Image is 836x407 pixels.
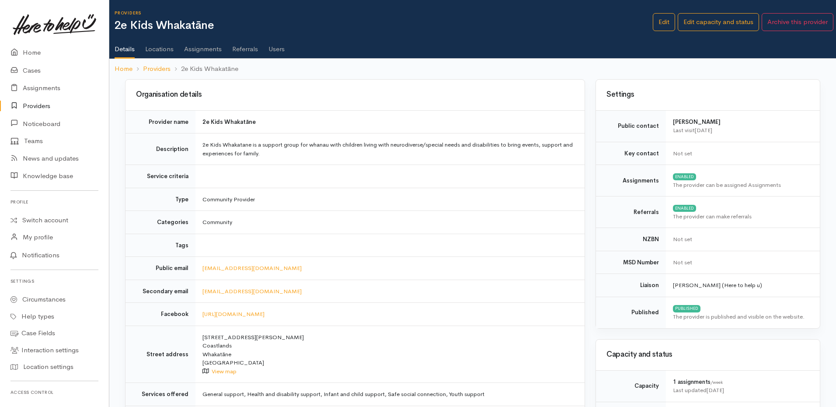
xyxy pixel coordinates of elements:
[762,13,833,31] button: Archive this provider
[673,212,809,221] div: The provider can make referrals
[195,211,585,234] td: Community
[673,235,809,244] div: Not set
[596,370,666,402] td: Capacity
[673,118,721,126] b: [PERSON_NAME]
[673,378,809,386] div: 1 assignments
[10,386,98,398] h6: Access control
[268,34,285,58] a: Users
[125,188,195,211] td: Type
[202,288,302,295] a: [EMAIL_ADDRESS][DOMAIN_NAME]
[212,368,237,375] a: View map
[125,133,195,165] td: Description
[606,91,809,99] h3: Settings
[707,386,724,394] time: [DATE]
[195,188,585,211] td: Community Provider
[143,64,171,74] a: Providers
[673,173,696,180] div: ENABLED
[596,251,666,274] td: MSD Number
[125,280,195,303] td: Secondary email
[673,312,809,321] div: The provider is published and visible on the website.
[695,126,712,134] time: [DATE]
[653,13,675,31] a: Edit
[711,380,723,385] span: /week
[195,326,585,383] td: [STREET_ADDRESS][PERSON_NAME] Coastlands Whakatāne [GEOGRAPHIC_DATA]
[125,303,195,326] td: Facebook
[115,11,653,15] h6: Providers
[673,386,809,395] div: Last updated
[673,149,809,158] div: Not set
[596,228,666,251] td: NZBN
[202,310,265,318] a: [URL][DOMAIN_NAME]
[125,257,195,280] td: Public email
[596,274,666,297] td: Liaison
[596,165,666,196] td: Assignments
[136,91,574,99] h3: Organisation details
[202,118,256,126] b: 2e Kids Whakatāne
[125,326,195,383] td: Street address
[596,142,666,165] td: Key contact
[596,196,666,228] td: Referrals
[184,34,222,58] a: Assignments
[202,264,302,272] a: [EMAIL_ADDRESS][DOMAIN_NAME]
[673,181,809,189] div: The provider can be assigned Assignments
[673,305,700,312] div: PUBLISHED
[606,351,809,359] h3: Capacity and status
[666,274,820,297] td: [PERSON_NAME] (Here to help u)
[10,196,98,208] h6: Profile
[109,59,836,79] nav: breadcrumb
[145,34,174,58] a: Locations
[115,64,132,74] a: Home
[171,64,238,74] li: 2e Kids Whakatāne
[115,19,653,32] h1: 2e Kids Whakatāne
[195,383,585,406] td: General support, Health and disability support, Infant and child support, Safe social connection,...
[125,165,195,188] td: Service criteria
[673,258,809,267] div: Not set
[125,383,195,406] td: Services offered
[232,34,258,58] a: Referrals
[125,110,195,133] td: Provider name
[596,110,666,142] td: Public contact
[673,205,696,212] div: ENABLED
[115,34,135,59] a: Details
[195,133,585,165] td: 2e Kids Whakatane is a support group for whanau with children living with neurodiverse/special ne...
[673,126,809,135] div: Last visit
[10,275,98,287] h6: Settings
[596,297,666,328] td: Published
[125,211,195,234] td: Categories
[125,234,195,257] td: Tags
[678,13,759,31] a: Edit capacity and status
